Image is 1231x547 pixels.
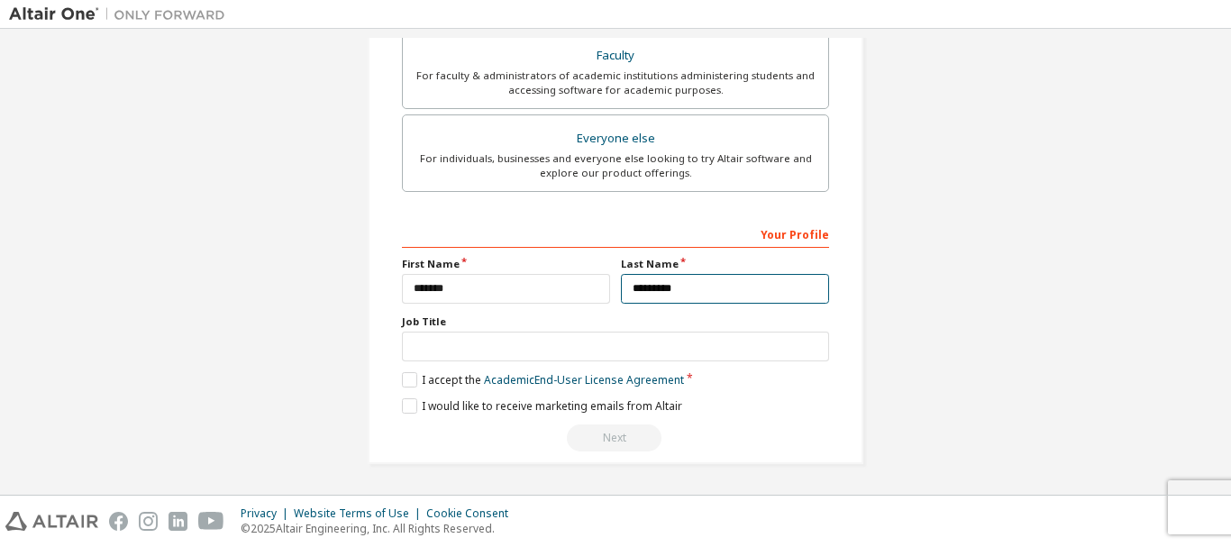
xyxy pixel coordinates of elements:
[9,5,234,23] img: Altair One
[198,512,224,531] img: youtube.svg
[109,512,128,531] img: facebook.svg
[426,506,519,521] div: Cookie Consent
[402,257,610,271] label: First Name
[414,43,817,68] div: Faculty
[414,126,817,151] div: Everyone else
[484,372,684,387] a: Academic End-User License Agreement
[139,512,158,531] img: instagram.svg
[241,506,294,521] div: Privacy
[169,512,187,531] img: linkedin.svg
[241,521,519,536] p: © 2025 Altair Engineering, Inc. All Rights Reserved.
[414,151,817,180] div: For individuals, businesses and everyone else looking to try Altair software and explore our prod...
[294,506,426,521] div: Website Terms of Use
[402,398,682,414] label: I would like to receive marketing emails from Altair
[402,372,684,387] label: I accept the
[402,219,829,248] div: Your Profile
[402,315,829,329] label: Job Title
[414,68,817,97] div: For faculty & administrators of academic institutions administering students and accessing softwa...
[402,424,829,451] div: Read and acccept EULA to continue
[621,257,829,271] label: Last Name
[5,512,98,531] img: altair_logo.svg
